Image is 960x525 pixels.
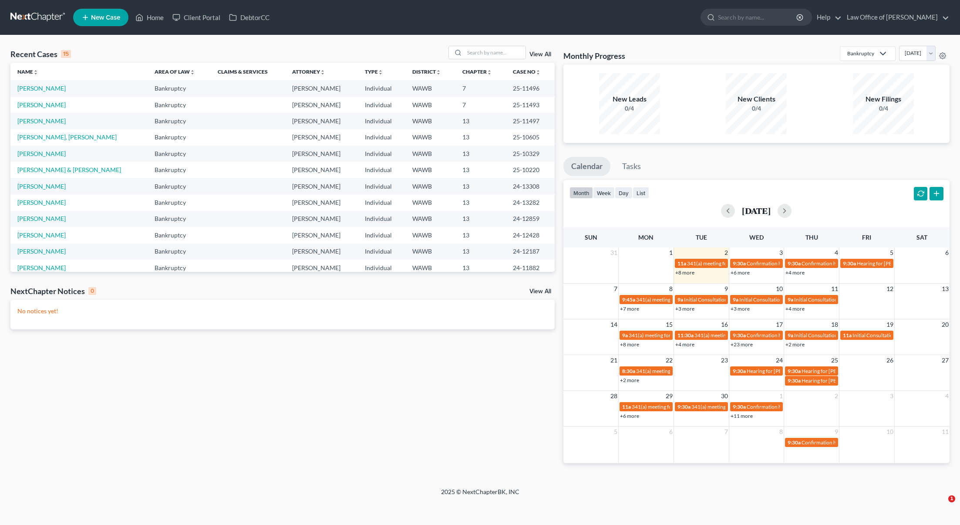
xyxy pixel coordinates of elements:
[405,97,455,113] td: WAWB
[462,68,492,75] a: Chapterunfold_more
[629,332,759,339] span: 341(a) meeting for [PERSON_NAME] & [PERSON_NAME]
[889,391,894,401] span: 3
[788,439,801,446] span: 9:30a
[886,355,894,366] span: 26
[675,305,694,312] a: +3 more
[916,234,927,241] span: Sat
[405,178,455,194] td: WAWB
[739,296,814,303] span: Initial Consultation Appointment
[405,211,455,227] td: WAWB
[17,264,66,271] a: [PERSON_NAME]
[405,113,455,129] td: WAWB
[513,68,541,75] a: Case Nounfold_more
[775,319,784,330] span: 17
[358,211,405,227] td: Individual
[778,391,784,401] span: 1
[232,488,728,503] div: 2025 © NextChapterBK, INC
[834,427,839,437] span: 9
[17,133,117,141] a: [PERSON_NAME], [PERSON_NAME]
[788,296,793,303] span: 9a
[285,211,358,227] td: [PERSON_NAME]
[843,332,852,339] span: 11a
[834,247,839,258] span: 4
[691,403,775,410] span: 341(a) meeting for [PERSON_NAME]
[148,146,211,162] td: Bankruptcy
[720,355,729,366] span: 23
[677,296,683,303] span: 9a
[358,146,405,162] td: Individual
[610,319,618,330] span: 14
[131,10,168,25] a: Home
[285,194,358,210] td: [PERSON_NAME]
[405,162,455,178] td: WAWB
[506,162,555,178] td: 25-10220
[720,319,729,330] span: 16
[168,10,225,25] a: Client Portal
[148,162,211,178] td: Bankruptcy
[569,187,593,199] button: month
[941,355,950,366] span: 27
[930,495,951,516] iframe: Intercom live chat
[320,70,325,75] i: unfold_more
[593,187,615,199] button: week
[944,247,950,258] span: 6
[436,70,441,75] i: unfold_more
[358,129,405,146] td: Individual
[633,187,649,199] button: list
[802,377,869,384] span: Hearing for [PERSON_NAME]
[506,97,555,113] td: 25-11493
[529,288,551,295] a: View All
[285,162,358,178] td: [PERSON_NAME]
[726,94,787,104] div: New Clients
[622,296,635,303] span: 9:45a
[785,341,805,348] a: +2 more
[225,10,274,25] a: DebtorCC
[585,234,597,241] span: Sun
[529,51,551,58] a: View All
[731,305,750,312] a: +3 more
[788,377,801,384] span: 9:30a
[747,332,845,339] span: Confirmation hearing for [PERSON_NAME]
[358,113,405,129] td: Individual
[668,284,674,294] span: 8
[842,10,949,25] a: Law Office of [PERSON_NAME]
[33,70,38,75] i: unfold_more
[615,187,633,199] button: day
[88,287,96,295] div: 0
[853,104,914,113] div: 0/4
[17,183,66,190] a: [PERSON_NAME]
[857,260,925,267] span: Hearing for [PERSON_NAME]
[17,231,66,239] a: [PERSON_NAME]
[148,227,211,243] td: Bankruptcy
[17,85,66,92] a: [PERSON_NAME]
[733,368,746,374] span: 9:30a
[742,206,771,215] h2: [DATE]
[785,305,805,312] a: +4 more
[886,284,894,294] span: 12
[726,104,787,113] div: 0/4
[684,296,759,303] span: Initial Consultation Appointment
[941,284,950,294] span: 13
[794,332,869,339] span: Initial Consultation Appointment
[405,244,455,260] td: WAWB
[412,68,441,75] a: Districtunfold_more
[358,162,405,178] td: Individual
[665,391,674,401] span: 29
[506,129,555,146] td: 25-10605
[941,319,950,330] span: 20
[506,146,555,162] td: 25-10329
[852,332,927,339] span: Initial Consultation Appointment
[536,70,541,75] i: unfold_more
[10,286,96,296] div: NextChapter Notices
[889,247,894,258] span: 5
[405,227,455,243] td: WAWB
[802,439,947,446] span: Confirmation hearing for [PERSON_NAME] & [PERSON_NAME]
[830,319,839,330] span: 18
[948,495,955,502] span: 1
[696,234,707,241] span: Tue
[614,157,649,176] a: Tasks
[455,194,506,210] td: 13
[622,332,628,339] span: 9a
[148,97,211,113] td: Bankruptcy
[17,101,66,108] a: [PERSON_NAME]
